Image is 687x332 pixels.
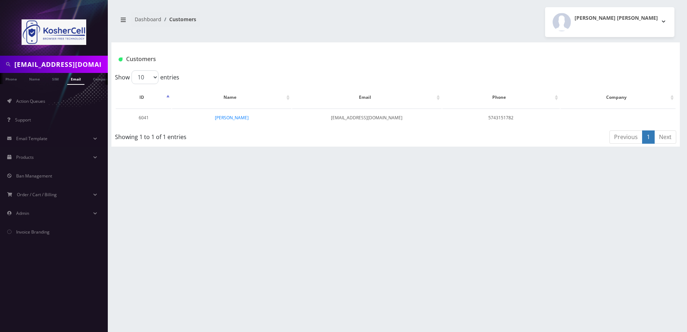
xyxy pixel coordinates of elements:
[575,15,658,21] h2: [PERSON_NAME] [PERSON_NAME]
[16,210,29,216] span: Admin
[215,115,249,121] a: [PERSON_NAME]
[67,73,84,85] a: Email
[16,154,34,160] span: Products
[292,109,442,127] td: [EMAIL_ADDRESS][DOMAIN_NAME]
[117,12,390,32] nav: breadcrumb
[119,56,578,63] h1: Customers
[116,109,171,127] td: 6041
[26,73,43,84] a: Name
[642,130,655,144] a: 1
[22,19,86,45] img: KosherCell
[172,87,291,108] th: Name: activate to sort column ascending
[2,73,20,84] a: Phone
[15,117,31,123] span: Support
[115,70,179,84] label: Show entries
[442,87,560,108] th: Phone: activate to sort column ascending
[132,70,158,84] select: Showentries
[561,87,676,108] th: Company: activate to sort column ascending
[654,130,676,144] a: Next
[14,57,106,71] input: Search in Company
[49,73,62,84] a: SIM
[545,7,674,37] button: [PERSON_NAME] [PERSON_NAME]
[609,130,642,144] a: Previous
[135,16,161,23] a: Dashboard
[89,73,114,84] a: Company
[161,15,196,23] li: Customers
[116,87,171,108] th: ID: activate to sort column descending
[16,135,47,142] span: Email Template
[17,192,57,198] span: Order / Cart / Billing
[16,98,45,104] span: Action Queues
[16,173,52,179] span: Ban Management
[442,109,560,127] td: 5743151782
[292,87,442,108] th: Email: activate to sort column ascending
[115,130,343,141] div: Showing 1 to 1 of 1 entries
[16,229,50,235] span: Invoice Branding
